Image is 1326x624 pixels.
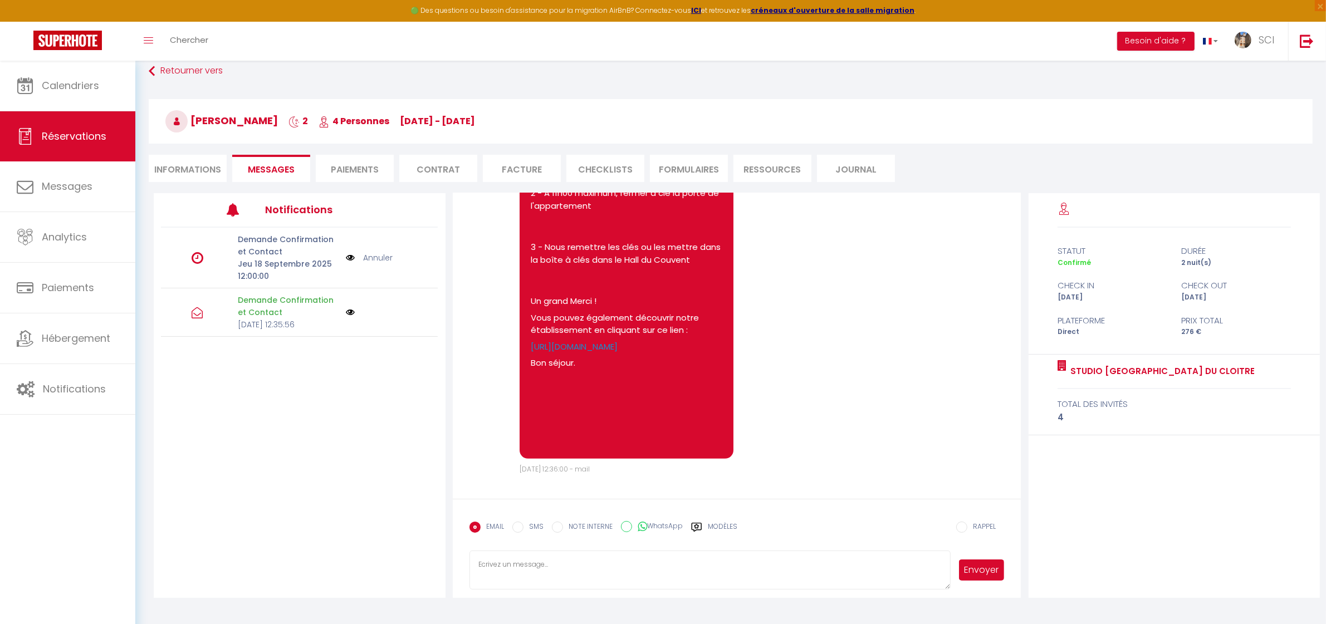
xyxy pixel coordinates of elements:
[1174,327,1298,337] div: 276 €
[33,31,102,50] img: Super Booking
[43,382,106,396] span: Notifications
[42,331,110,345] span: Hébergement
[238,294,339,318] p: Demande Confirmation et Contact
[400,115,475,127] span: [DATE] - [DATE]
[42,281,94,294] span: Paiements
[1174,292,1298,303] div: [DATE]
[531,312,722,337] p: Vous pouvez également découvrir notre établissement en cliquant sur ce lien :
[1174,279,1298,292] div: check out
[238,258,339,282] p: Jeu 18 Septembre 2025 12:00:00
[42,179,92,193] span: Messages
[708,522,737,541] label: Modèles
[346,252,355,264] img: NO IMAGE
[520,464,590,474] span: [DATE] 12:36:00 - mail
[238,233,339,258] p: Demande Confirmation et Contact
[316,155,394,182] li: Paiements
[523,522,544,534] label: SMS
[650,155,728,182] li: FORMULAIRES
[1050,279,1175,292] div: check in
[399,155,477,182] li: Contrat
[1066,365,1255,378] a: Studio [GEOGRAPHIC_DATA] du Cloitre
[248,163,295,176] span: Messages
[967,522,996,534] label: RAPPEL
[563,522,613,534] label: NOTE INTERNE
[1058,258,1091,267] span: Confirmé
[42,129,106,143] span: Réservations
[531,187,722,212] p: 2 - A 11h00 maximum, fermer à clé la porte de l'appartement
[481,522,504,534] label: EMAIL
[1174,314,1298,327] div: Prix total
[149,61,1313,81] a: Retourner vers
[9,4,42,38] button: Ouvrir le widget de chat LiveChat
[1174,244,1298,258] div: durée
[691,6,701,15] a: ICI
[959,559,1005,581] button: Envoyer
[531,295,722,308] p: Un grand Merci !
[42,78,99,92] span: Calendriers
[751,6,914,15] a: créneaux d'ouverture de la salle migration
[165,114,278,127] span: [PERSON_NAME]
[1259,33,1274,47] span: SCI
[1300,34,1314,48] img: logout
[817,155,895,182] li: Journal
[42,230,87,244] span: Analytics
[531,241,722,266] p: 3 - Nous remettre les clés ou les mettre dans la boîte à clés dans le Hall du Couvent
[1050,327,1175,337] div: Direct
[1226,22,1288,61] a: ... SCI
[1050,314,1175,327] div: Plateforme
[363,252,393,264] a: Annuler
[170,34,208,46] span: Chercher
[531,341,618,352] a: [URL][DOMAIN_NAME]
[531,357,722,370] p: Bon séjour.
[1058,397,1291,411] div: total des invités
[733,155,811,182] li: Ressources
[483,155,561,182] li: Facture
[1050,292,1175,303] div: [DATE]
[1058,411,1291,424] div: 4
[1174,258,1298,268] div: 2 nuit(s)
[346,308,355,317] img: NO IMAGE
[265,197,380,222] h3: Notifications
[162,22,217,61] a: Chercher
[1050,244,1175,258] div: statut
[149,155,227,182] li: Informations
[288,115,308,127] span: 2
[1117,32,1195,51] button: Besoin d'aide ?
[632,521,683,533] label: WhatsApp
[1235,32,1251,48] img: ...
[566,155,644,182] li: CHECKLISTS
[319,115,389,127] span: 4 Personnes
[238,318,339,331] p: [DATE] 12:35:56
